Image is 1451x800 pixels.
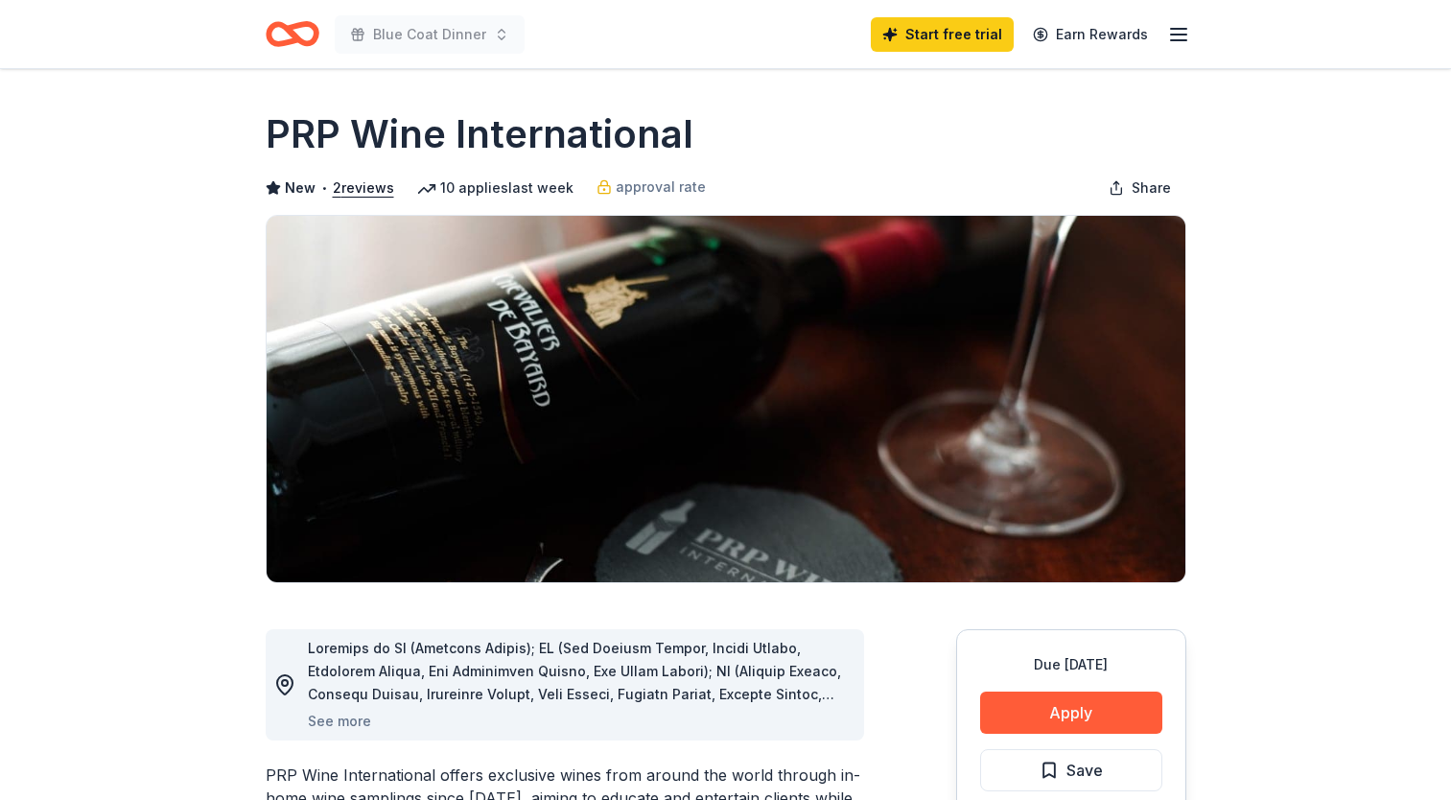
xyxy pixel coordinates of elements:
[417,176,573,200] div: 10 applies last week
[267,216,1185,582] img: Image for PRP Wine International
[266,12,319,57] a: Home
[266,107,693,161] h1: PRP Wine International
[1132,176,1171,200] span: Share
[308,710,371,733] button: See more
[871,17,1014,52] a: Start free trial
[980,653,1162,676] div: Due [DATE]
[333,176,394,200] button: 2reviews
[1066,758,1103,783] span: Save
[335,15,525,54] button: Blue Coat Dinner
[980,749,1162,791] button: Save
[373,23,486,46] span: Blue Coat Dinner
[285,176,316,200] span: New
[980,692,1162,734] button: Apply
[1021,17,1159,52] a: Earn Rewards
[1093,169,1186,207] button: Share
[597,176,706,199] a: approval rate
[616,176,706,199] span: approval rate
[320,180,327,196] span: •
